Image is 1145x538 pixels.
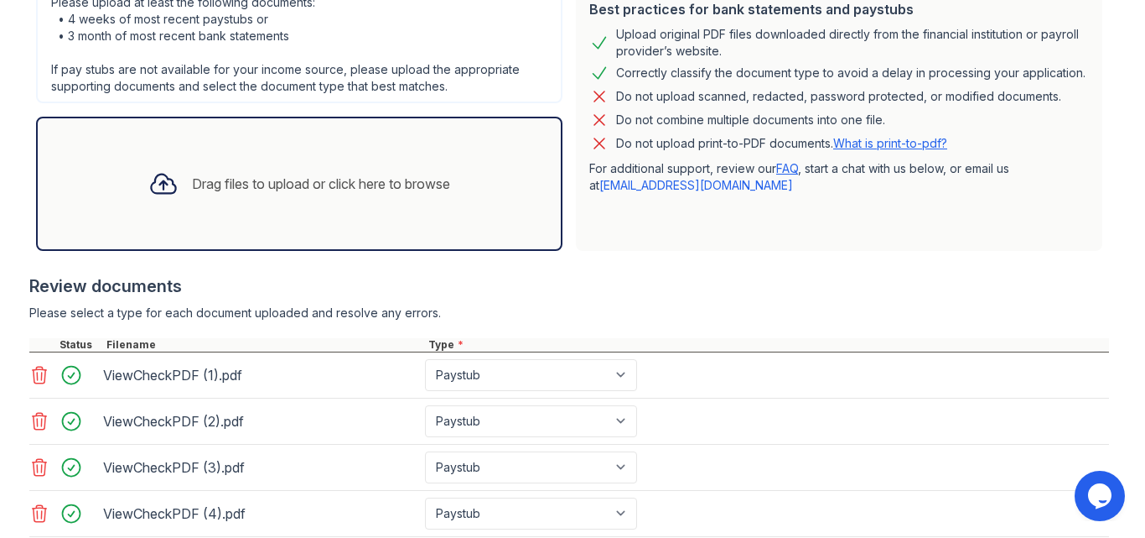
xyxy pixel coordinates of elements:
[56,338,103,352] div: Status
[1075,471,1128,521] iframe: chat widget
[425,338,1109,352] div: Type
[29,274,1109,298] div: Review documents
[833,136,947,150] a: What is print-to-pdf?
[616,26,1089,60] div: Upload original PDF files downloaded directly from the financial institution or payroll provider’...
[29,305,1109,321] div: Please select a type for each document uploaded and resolve any errors.
[599,178,793,192] a: [EMAIL_ADDRESS][DOMAIN_NAME]
[192,174,450,194] div: Drag files to upload or click here to browse
[103,454,418,481] div: ViewCheckPDF (3).pdf
[103,500,418,527] div: ViewCheckPDF (4).pdf
[103,408,418,435] div: ViewCheckPDF (2).pdf
[103,338,425,352] div: Filename
[616,110,885,130] div: Do not combine multiple documents into one file.
[616,135,947,152] p: Do not upload print-to-PDF documents.
[776,161,798,175] a: FAQ
[616,63,1085,83] div: Correctly classify the document type to avoid a delay in processing your application.
[589,160,1089,194] p: For additional support, review our , start a chat with us below, or email us at
[616,86,1061,107] div: Do not upload scanned, redacted, password protected, or modified documents.
[103,362,418,389] div: ViewCheckPDF (1).pdf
